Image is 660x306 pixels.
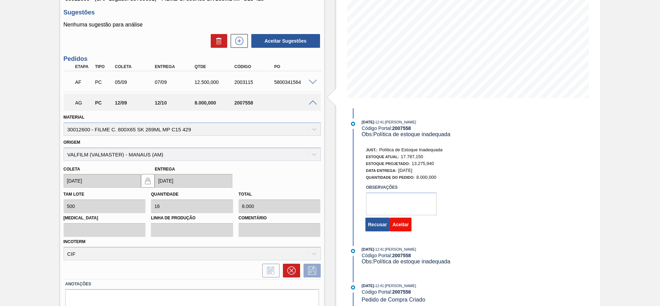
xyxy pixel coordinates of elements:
span: Estoque Projetado: [366,162,410,166]
label: Entrega [155,167,175,172]
button: Aceitar [390,218,411,231]
div: Código Portal: [362,125,525,131]
span: [DATE] [362,284,374,288]
div: 5800341564 [273,79,317,85]
div: Entrega [153,64,198,69]
span: Pedido de Compra Criado [362,297,425,303]
span: Estoque Atual: [366,155,399,159]
span: 13.275,940 [411,161,434,166]
div: Aguardando Faturamento [74,75,94,90]
span: : [PERSON_NAME] [384,284,416,288]
span: Just.: [366,148,378,152]
span: [DATE] [362,247,374,251]
img: locked [144,177,152,185]
p: AF [75,79,92,85]
img: atual [351,122,355,126]
div: 12/09/2025 [113,100,158,106]
button: Aceitar Sugestões [251,34,320,48]
label: Material [64,115,85,120]
img: atual [351,249,355,253]
p: AG [75,100,92,106]
h3: Pedidos [64,55,321,63]
div: 12.500,000 [193,79,238,85]
label: Observações [366,183,437,193]
h3: Sugestões [64,9,321,16]
label: Quantidade [151,192,178,197]
div: Informar alteração no pedido [259,264,279,277]
span: - 12:41 [374,248,384,251]
span: [DATE] [362,120,374,124]
div: 05/09/2025 [113,79,158,85]
div: Excluir Sugestões [207,34,227,48]
div: Nova sugestão [227,34,248,48]
div: Aceitar Sugestões [248,33,321,48]
span: : [PERSON_NAME] [384,120,416,124]
span: [DATE] [398,168,412,173]
div: Etapa [74,64,94,69]
span: Data Entrega: [366,168,397,173]
div: Pedido de Compra [93,79,114,85]
div: Pedido de Compra [93,100,114,106]
div: 2003115 [233,79,277,85]
span: Obs: Política de estoque inadequada [362,259,450,264]
img: atual [351,285,355,289]
div: Salvar Pedido [300,264,321,277]
input: dd/mm/yyyy [64,174,141,188]
button: Recusar [365,218,390,231]
span: Obs: Política de estoque inadequada [362,131,450,137]
div: Cancelar pedido [279,264,300,277]
div: 8.000,000 [193,100,238,106]
label: Comentário [239,213,321,223]
label: Incoterm [64,239,86,244]
strong: 2007558 [392,125,411,131]
strong: 2007558 [392,289,411,295]
span: Quantidade do Pedido: [366,175,415,179]
label: Tam lote [64,192,84,197]
span: - 12:41 [374,284,384,288]
input: dd/mm/yyyy [155,174,232,188]
div: 07/09/2025 [153,79,198,85]
span: 17.787,150 [401,154,423,159]
strong: 2007558 [392,253,411,258]
div: 2007558 [233,100,277,106]
p: Nenhuma sugestão para análise [64,22,321,28]
div: Aguardando Aprovação do Gestor [74,95,94,110]
div: Código [233,64,277,69]
div: Código Portal: [362,253,525,258]
div: Coleta [113,64,158,69]
label: Coleta [64,167,80,172]
label: Anotações [65,279,319,289]
span: : [PERSON_NAME] [384,247,416,251]
div: Qtde [193,64,238,69]
div: 12/10/2025 [153,100,198,106]
label: Origem [64,140,80,145]
span: 8.000,000 [416,175,436,180]
div: PO [273,64,317,69]
span: Política de Estoque Inadequada [379,147,442,152]
div: Tipo [93,64,114,69]
div: Código Portal: [362,289,525,295]
span: - 12:41 [374,120,384,124]
label: [MEDICAL_DATA] [64,213,146,223]
label: Total [239,192,252,197]
label: Linha de Produção [151,213,233,223]
button: locked [141,174,155,188]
